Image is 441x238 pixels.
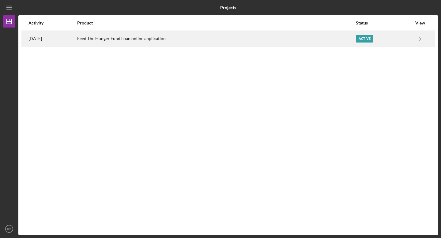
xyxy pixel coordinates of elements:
button: KS [3,223,15,235]
time: 2025-10-06 17:40 [28,36,42,41]
div: Product [77,20,355,25]
div: View [413,20,428,25]
div: Feed The Hunger Fund Loan online application [77,31,355,46]
div: Activity [28,20,77,25]
div: Status [356,20,412,25]
text: KS [7,227,11,231]
div: Active [356,35,373,43]
b: Projects [220,5,236,10]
